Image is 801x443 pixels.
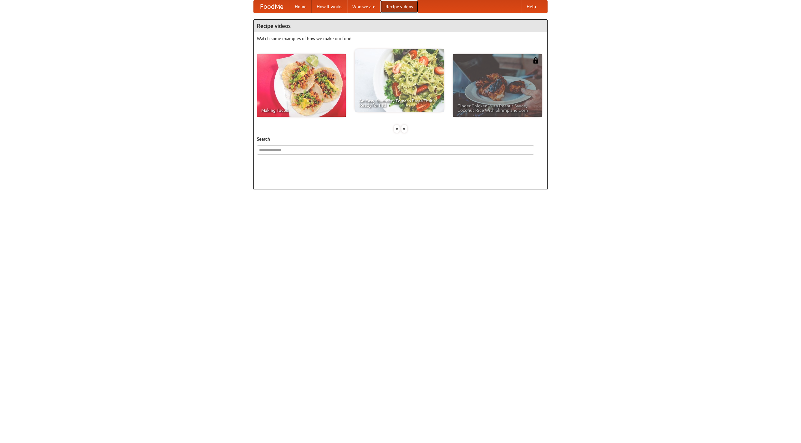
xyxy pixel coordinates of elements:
h4: Recipe videos [254,20,547,32]
a: An Easy, Summery Tomato Pasta That's Ready for Fall [355,49,444,112]
p: Watch some examples of how we make our food! [257,35,544,42]
a: How it works [312,0,347,13]
a: Home [290,0,312,13]
a: FoodMe [254,0,290,13]
div: « [394,125,400,133]
a: Making Tacos [257,54,346,117]
span: An Easy, Summery Tomato Pasta That's Ready for Fall [359,99,439,107]
span: Making Tacos [261,108,341,112]
a: Help [522,0,541,13]
h5: Search [257,136,544,142]
a: Who we are [347,0,380,13]
a: Recipe videos [380,0,418,13]
div: » [401,125,407,133]
img: 483408.png [533,57,539,64]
